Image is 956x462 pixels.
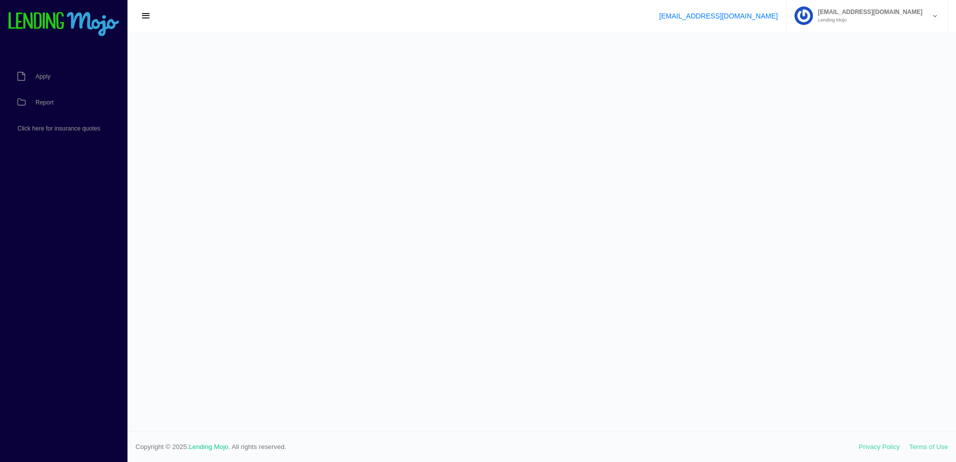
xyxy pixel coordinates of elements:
img: logo-small.png [7,12,120,37]
img: Profile image [794,6,813,25]
a: Lending Mojo [189,443,228,450]
span: Click here for insurance quotes [17,125,100,131]
a: Terms of Use [909,443,948,450]
span: Report [35,99,53,105]
a: Privacy Policy [859,443,900,450]
span: [EMAIL_ADDRESS][DOMAIN_NAME] [813,9,922,15]
span: Copyright © 2025. . All rights reserved. [135,442,859,452]
span: Apply [35,73,50,79]
a: [EMAIL_ADDRESS][DOMAIN_NAME] [659,12,777,20]
small: Lending Mojo [813,17,922,22]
